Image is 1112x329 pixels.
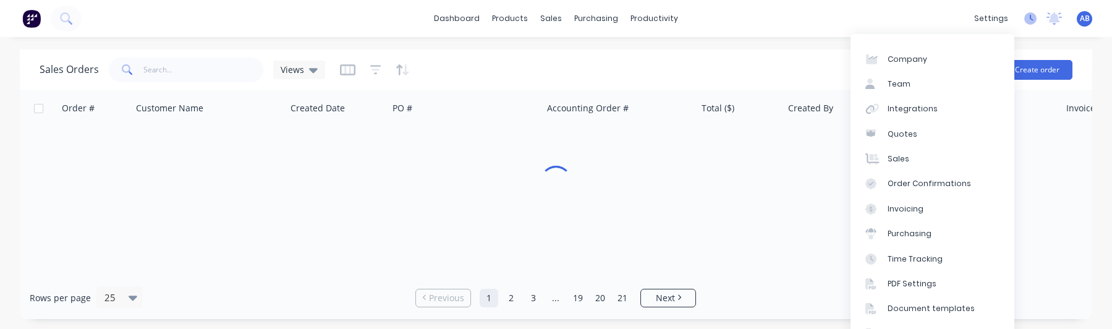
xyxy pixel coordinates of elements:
[851,46,1014,71] a: Company
[851,271,1014,296] a: PDF Settings
[968,9,1014,28] div: settings
[888,54,927,65] div: Company
[851,96,1014,121] a: Integrations
[888,153,909,164] div: Sales
[569,289,587,307] a: Page 19
[30,292,91,304] span: Rows per page
[40,64,99,75] h1: Sales Orders
[393,102,412,114] div: PO #
[547,102,629,114] div: Accounting Order #
[888,203,923,215] div: Invoicing
[888,103,938,114] div: Integrations
[624,9,684,28] div: productivity
[502,289,520,307] a: Page 2
[788,102,833,114] div: Created By
[143,58,264,82] input: Search...
[428,9,486,28] a: dashboard
[22,9,41,28] img: Factory
[888,303,975,314] div: Document templates
[851,171,1014,196] a: Order Confirmations
[281,63,304,76] span: Views
[656,292,675,304] span: Next
[524,289,543,307] a: Page 3
[486,9,534,28] div: products
[851,122,1014,147] a: Quotes
[62,102,95,114] div: Order #
[888,228,932,239] div: Purchasing
[1080,13,1090,24] span: AB
[534,9,568,28] div: sales
[136,102,203,114] div: Customer Name
[888,278,936,289] div: PDF Settings
[851,72,1014,96] a: Team
[291,102,345,114] div: Created Date
[851,221,1014,246] a: Purchasing
[888,178,971,189] div: Order Confirmations
[1002,60,1072,80] button: Create order
[851,147,1014,171] a: Sales
[410,289,701,307] ul: Pagination
[591,289,609,307] a: Page 20
[851,246,1014,271] a: Time Tracking
[851,296,1014,321] a: Document templates
[702,102,734,114] div: Total ($)
[480,289,498,307] a: Page 1 is your current page
[568,9,624,28] div: purchasing
[888,79,910,90] div: Team
[888,254,943,265] div: Time Tracking
[641,292,695,304] a: Next page
[888,129,917,140] div: Quotes
[429,292,464,304] span: Previous
[416,292,470,304] a: Previous page
[851,197,1014,221] a: Invoicing
[546,289,565,307] a: Jump forward
[613,289,632,307] a: Page 21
